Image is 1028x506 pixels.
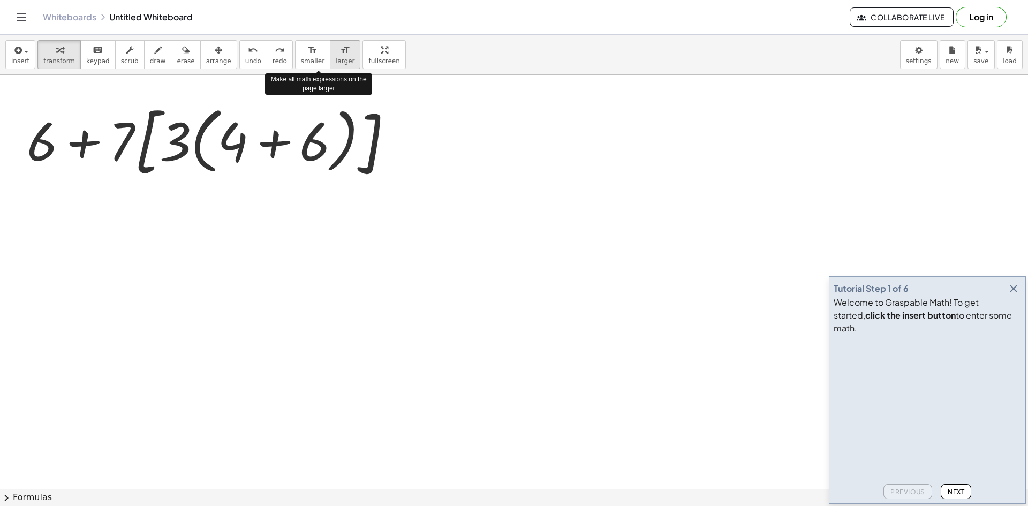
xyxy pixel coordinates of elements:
[43,12,96,22] a: Whiteboards
[906,57,932,65] span: settings
[301,57,324,65] span: smaller
[13,9,30,26] button: Toggle navigation
[948,488,964,496] span: Next
[330,40,360,69] button: format_sizelarger
[115,40,145,69] button: scrub
[80,40,116,69] button: keyboardkeypad
[850,7,954,27] button: Collaborate Live
[275,44,285,57] i: redo
[340,44,350,57] i: format_size
[865,309,956,321] b: click the insert button
[941,484,971,499] button: Next
[11,57,29,65] span: insert
[834,296,1021,335] div: Welcome to Graspable Math! To get started, to enter some math.
[295,40,330,69] button: format_sizesmaller
[248,44,258,57] i: undo
[368,57,399,65] span: fullscreen
[206,57,231,65] span: arrange
[956,7,1007,27] button: Log in
[265,73,372,95] div: Make all math expressions on the page larger
[93,44,103,57] i: keyboard
[997,40,1023,69] button: load
[267,40,293,69] button: redoredo
[150,57,166,65] span: draw
[940,40,965,69] button: new
[5,40,35,69] button: insert
[200,40,237,69] button: arrange
[273,57,287,65] span: redo
[1003,57,1017,65] span: load
[973,57,988,65] span: save
[144,40,172,69] button: draw
[239,40,267,69] button: undoundo
[946,57,959,65] span: new
[121,57,139,65] span: scrub
[967,40,995,69] button: save
[900,40,938,69] button: settings
[307,44,318,57] i: format_size
[43,57,75,65] span: transform
[362,40,405,69] button: fullscreen
[859,12,944,22] span: Collaborate Live
[336,57,354,65] span: larger
[177,57,194,65] span: erase
[86,57,110,65] span: keypad
[245,57,261,65] span: undo
[171,40,200,69] button: erase
[37,40,81,69] button: transform
[834,282,909,295] div: Tutorial Step 1 of 6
